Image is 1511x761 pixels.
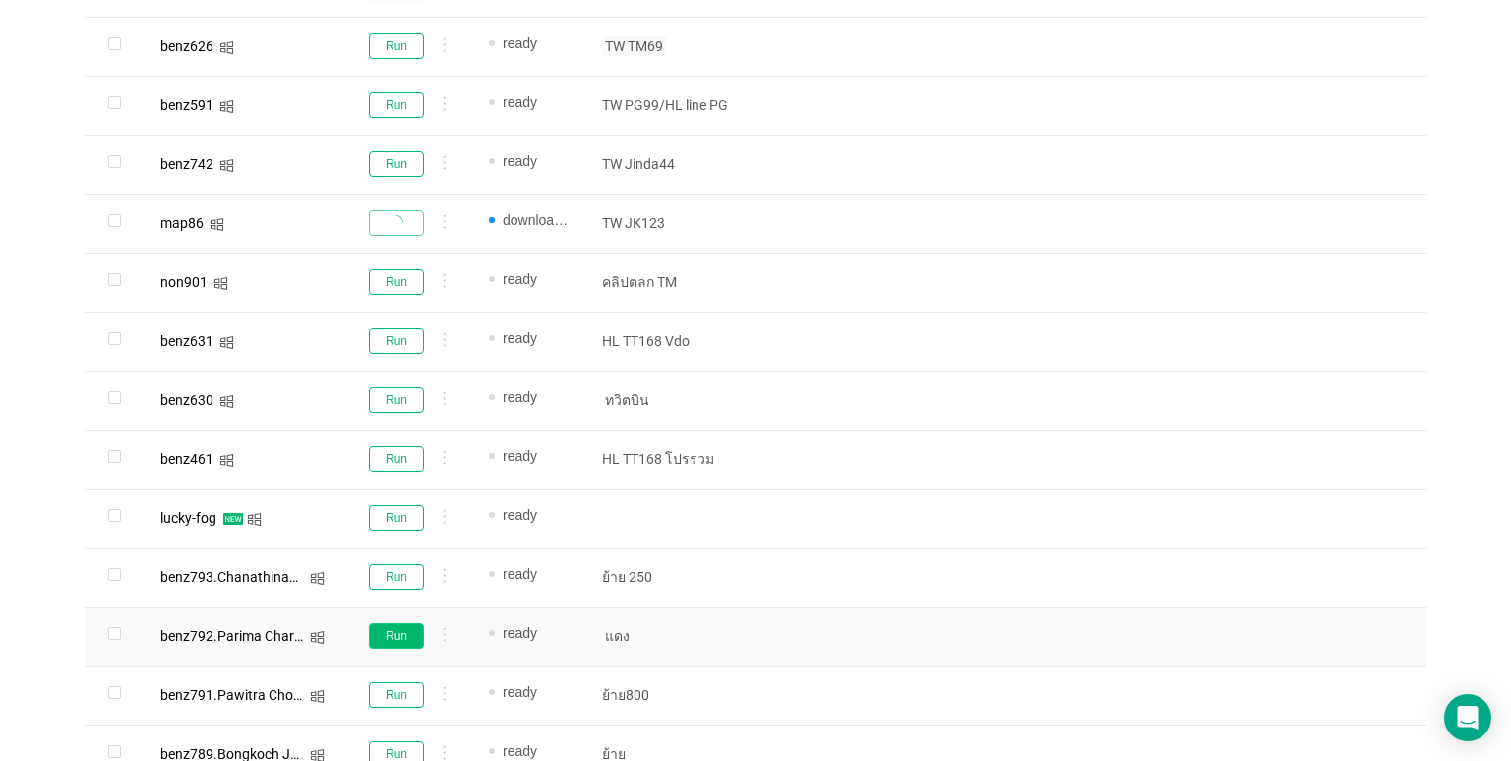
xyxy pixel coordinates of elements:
[503,153,537,169] span: ready
[602,272,746,292] p: คลิปตลก TM
[219,158,234,173] i: icon: windows
[503,507,537,523] span: ready
[503,743,537,759] span: ready
[503,684,537,700] span: ready
[160,511,216,525] div: lucky-fog
[369,33,424,59] button: Run
[369,446,424,472] button: Run
[503,625,537,641] span: ready
[310,571,325,586] i: icon: windows
[160,275,208,289] div: non901
[602,154,746,174] p: TW Jinda44
[602,213,746,233] p: TW JK123
[160,216,204,230] div: map86
[369,387,424,413] button: Run
[369,92,424,118] button: Run
[602,567,746,587] p: ย้าย 250
[160,334,213,348] div: benz631
[310,689,325,704] i: icon: windows
[369,269,424,295] button: Run
[160,569,365,585] span: benz793.Chanathinad Natapiwat
[247,512,262,527] i: icon: windows
[503,330,537,346] span: ready
[219,40,234,55] i: icon: windows
[160,98,213,112] div: benz591
[602,449,746,469] p: HL TT168 โปรรวม
[219,394,234,409] i: icon: windows
[369,564,424,590] button: Run
[602,390,652,410] span: ทวิตบิน
[503,94,537,110] span: ready
[310,630,325,645] i: icon: windows
[160,687,350,703] span: benz791.Pawitra Chotawanich
[369,328,424,354] button: Run
[219,453,234,468] i: icon: windows
[503,35,537,51] span: ready
[503,210,570,230] span: downloading profile...
[602,685,746,705] p: ย้าย800
[602,626,633,646] span: แดง
[160,39,213,53] div: benz626
[369,151,424,177] button: Run
[369,682,424,708] button: Run
[160,628,332,644] span: benz792.Parima Chartpipak
[1444,694,1491,741] div: Open Intercom Messenger
[160,393,213,407] div: benz630
[503,566,537,582] span: ready
[602,331,746,351] p: HL TT168 Vdo
[369,505,424,531] button: Run
[503,448,537,464] span: ready
[219,335,234,350] i: icon: windows
[503,389,537,405] span: ready
[213,276,228,291] i: icon: windows
[219,99,234,114] i: icon: windows
[160,452,213,466] div: benz461
[369,623,424,649] button: Run
[210,217,224,232] i: icon: windows
[503,271,537,287] span: ready
[160,157,213,171] div: benz742
[602,36,666,56] span: TW TM69
[602,95,746,115] p: TW PG99/HL line PG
